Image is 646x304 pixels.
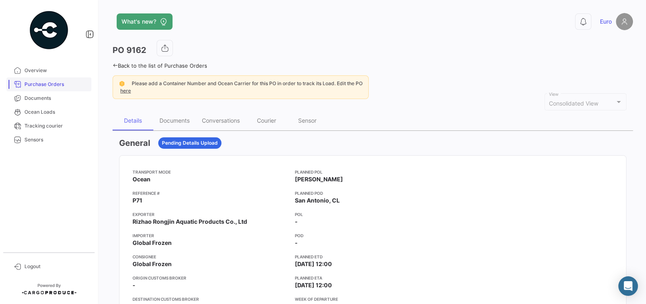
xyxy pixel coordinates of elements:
[24,136,88,143] span: Sensors
[113,62,207,69] a: Back to the list of Purchase Orders
[122,18,156,26] span: What's new?
[7,91,91,105] a: Documents
[133,232,288,239] app-card-info-title: Importer
[133,218,247,226] span: Rizhao Rongjin Aquatic Products Co., Ltd
[24,108,88,116] span: Ocean Loads
[24,263,88,270] span: Logout
[295,218,298,226] span: -
[29,10,69,51] img: powered-by.png
[295,211,451,218] app-card-info-title: POL
[133,239,172,247] span: Global Frozen
[295,253,451,260] app-card-info-title: Planned ETD
[119,88,133,94] a: here
[295,175,343,183] span: [PERSON_NAME]
[295,260,332,268] span: [DATE] 12:00
[7,77,91,91] a: Purchase Orders
[132,80,363,86] span: Please add a Container Number and Ocean Carrier for this PO in order to track its Load. Edit the PO
[295,169,451,175] app-card-info-title: Planned POL
[616,13,633,30] img: placeholder-user.png
[7,119,91,133] a: Tracking courier
[159,117,190,124] div: Documents
[133,275,288,281] app-card-info-title: Origin Customs Broker
[295,232,451,239] app-card-info-title: POD
[162,139,218,147] span: Pending Details Upload
[124,117,142,124] div: Details
[7,133,91,147] a: Sensors
[24,95,88,102] span: Documents
[295,281,332,289] span: [DATE] 12:00
[295,196,340,205] span: San Antonio, CL
[24,81,88,88] span: Purchase Orders
[133,260,172,268] span: Global Frozen
[295,190,451,196] app-card-info-title: Planned POD
[119,137,150,149] h3: General
[133,169,288,175] app-card-info-title: Transport mode
[202,117,240,124] div: Conversations
[133,196,142,205] span: P71
[600,18,612,26] span: Euro
[24,122,88,130] span: Tracking courier
[295,296,451,302] app-card-info-title: Week of departure
[117,13,173,30] button: What's new?
[298,117,316,124] div: Sensor
[24,67,88,74] span: Overview
[133,211,288,218] app-card-info-title: Exporter
[618,276,638,296] div: Abrir Intercom Messenger
[295,275,451,281] app-card-info-title: Planned ETA
[113,44,146,56] h3: PO 9162
[133,253,288,260] app-card-info-title: Consignee
[133,296,288,302] app-card-info-title: Destination Customs Broker
[7,64,91,77] a: Overview
[257,117,276,124] div: Courier
[549,100,598,107] span: Consolidated View
[133,175,150,183] span: Ocean
[133,190,288,196] app-card-info-title: Reference #
[295,239,298,247] span: -
[133,281,135,289] span: -
[7,105,91,119] a: Ocean Loads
